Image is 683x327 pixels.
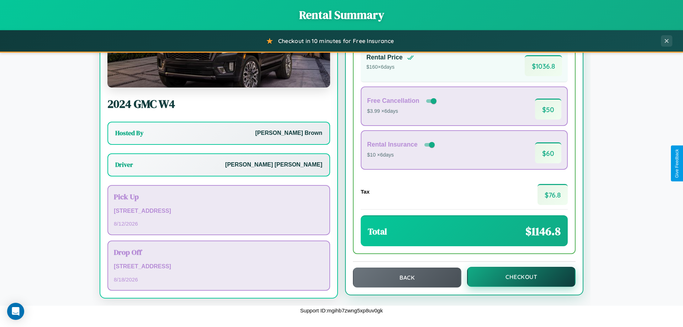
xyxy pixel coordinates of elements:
h3: Driver [115,160,133,169]
span: $ 50 [535,99,561,120]
p: $ 160 × 6 days [366,63,414,72]
button: Back [353,268,461,288]
span: $ 76.8 [538,184,568,205]
p: 8 / 18 / 2026 [114,275,324,284]
p: [STREET_ADDRESS] [114,206,324,216]
h4: Rental Insurance [367,141,418,148]
h3: Drop Off [114,247,324,257]
p: $10 × 6 days [367,151,436,160]
h3: Pick Up [114,191,324,202]
span: $ 1036.8 [525,55,562,76]
h3: Total [368,226,387,237]
p: Support ID: mgihb7zwng5xp8uv0gk [300,306,383,315]
h4: Free Cancellation [367,97,419,105]
h1: Rental Summary [7,7,676,23]
p: [STREET_ADDRESS] [114,262,324,272]
div: Open Intercom Messenger [7,303,24,320]
h4: Rental Price [366,54,403,61]
button: Checkout [467,267,576,287]
p: [PERSON_NAME] Brown [255,128,322,138]
span: $ 1146.8 [525,223,561,239]
h2: 2024 GMC W4 [107,96,330,112]
p: 8 / 12 / 2026 [114,219,324,228]
span: $ 60 [535,142,561,163]
p: $3.99 × 6 days [367,107,438,116]
h3: Hosted By [115,129,143,137]
h4: Tax [361,189,370,195]
p: [PERSON_NAME] [PERSON_NAME] [225,160,322,170]
span: Checkout in 10 minutes for Free Insurance [278,37,394,44]
div: Give Feedback [674,149,679,178]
